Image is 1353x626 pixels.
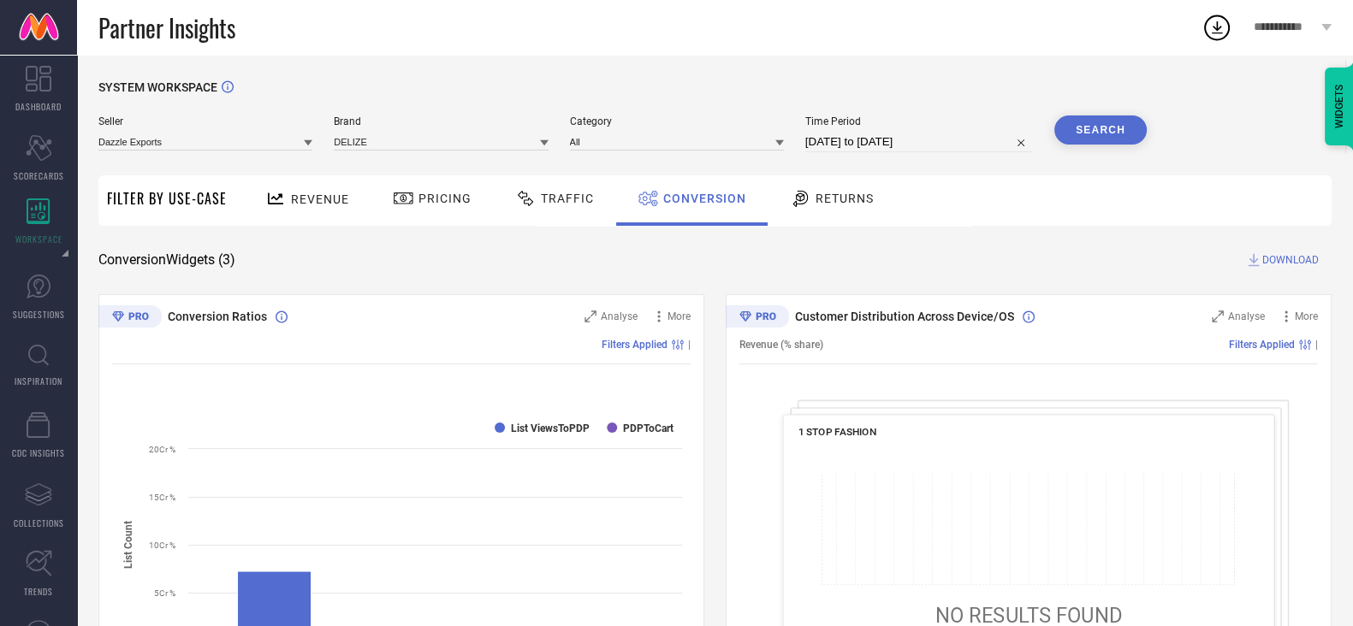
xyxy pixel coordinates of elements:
tspan: List Count [122,521,134,569]
text: 10Cr % [149,540,175,550]
span: Analyse [1228,310,1265,322]
svg: Zoom [1212,310,1224,322]
span: Seller [98,115,312,127]
span: Filters Applied [602,339,668,351]
span: Customer Distribution Across Device/OS [795,310,1014,323]
span: Pricing [418,192,472,205]
svg: Zoom [585,310,596,322]
span: INSPIRATION [15,375,62,387]
div: Premium [726,305,789,331]
span: Conversion Ratios [168,310,267,323]
text: List ViewsToPDP [511,422,590,434]
span: DASHBOARD [15,100,62,113]
span: More [1295,310,1318,322]
span: Analyse [601,310,638,322]
span: Revenue [291,192,349,206]
span: Filters Applied [1229,339,1295,351]
span: Filter By Use-Case [107,188,227,209]
text: 5Cr % [154,588,175,598]
span: 1 STOP FASHION [798,426,877,438]
span: More [668,310,691,322]
input: Select time period [805,132,1033,152]
span: Category [570,115,784,127]
span: COLLECTIONS [14,517,64,529]
span: | [688,339,691,351]
span: Partner Insights [98,10,235,45]
span: Revenue (% share) [739,339,823,351]
span: DOWNLOAD [1262,251,1319,269]
span: Conversion Widgets ( 3 ) [98,251,235,269]
span: Brand [334,115,548,127]
text: 15Cr % [149,493,175,502]
span: SCORECARDS [14,169,64,182]
text: PDPToCart [623,422,674,434]
span: Returns [816,192,874,205]
text: 20Cr % [149,445,175,454]
span: Traffic [541,192,594,205]
span: Time Period [805,115,1033,127]
span: SUGGESTIONS [13,308,65,321]
div: Open download list [1202,12,1232,43]
span: SYSTEM WORKSPACE [98,80,217,94]
span: CDC INSIGHTS [12,446,65,459]
span: TRENDS [24,585,53,598]
span: Conversion [663,192,746,205]
div: Premium [98,305,162,331]
span: WORKSPACE [15,233,62,245]
span: | [1315,339,1318,351]
button: Search [1054,115,1147,145]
